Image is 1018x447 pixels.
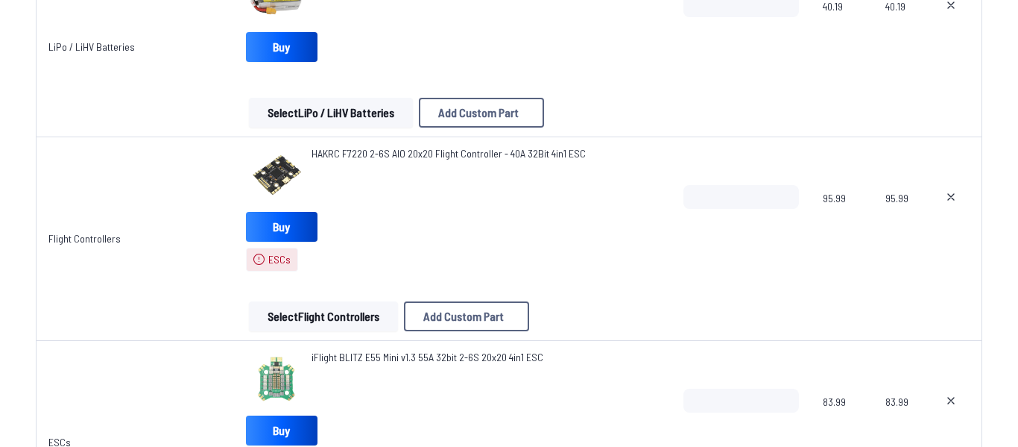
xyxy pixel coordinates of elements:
a: SelectFlight Controllers [246,301,401,331]
span: 95.99 [823,185,861,257]
button: SelectLiPo / LiHV Batteries [249,98,413,128]
a: iFlight BLITZ E55 Mini v1.3 55A 32bit 2-6S 20x20 4in1 ESC [312,350,543,365]
span: ESCs [268,252,291,267]
span: Add Custom Part [438,107,519,119]
img: image [246,146,306,206]
a: Buy [246,212,317,242]
span: iFlight BLITZ E55 Mini v1.3 55A 32bit 2-6S 20x20 4in1 ESC [312,351,543,363]
a: Flight Controllers [48,232,121,245]
a: LiPo / LiHV Batteries [48,40,135,53]
a: HAKRC F7220 2-6S AIO 20x20 Flight Controller - 40A 32Bit 4in1 ESC [312,146,586,161]
a: Buy [246,416,317,446]
span: Add Custom Part [423,310,504,322]
a: Buy [246,32,317,62]
img: image [246,350,306,410]
button: Add Custom Part [419,98,544,128]
button: Add Custom Part [404,301,529,331]
span: HAKRC F7220 2-6S AIO 20x20 Flight Controller - 40A 32Bit 4in1 ESC [312,147,586,160]
a: SelectLiPo / LiHV Batteries [246,98,416,128]
button: SelectFlight Controllers [249,301,398,331]
span: 95.99 [885,185,908,257]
